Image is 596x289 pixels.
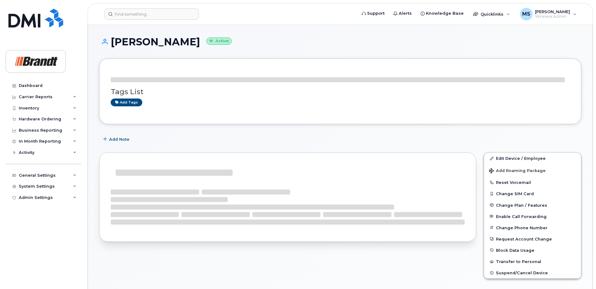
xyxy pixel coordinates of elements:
[484,188,581,199] button: Change SIM Card
[99,134,135,145] button: Add Note
[484,177,581,188] button: Reset Voicemail
[484,245,581,256] button: Block Data Usage
[484,153,581,164] a: Edit Device / Employee
[496,203,547,207] span: Change Plan / Features
[496,214,547,219] span: Enable Call Forwarding
[206,38,232,45] small: Active
[109,136,129,142] span: Add Note
[489,168,546,174] span: Add Roaming Package
[484,267,581,278] button: Suspend/Cancel Device
[484,164,581,177] button: Add Roaming Package
[484,233,581,245] button: Request Account Change
[484,256,581,267] button: Transfer to Personal
[111,99,142,106] a: Add tags
[484,222,581,233] button: Change Phone Number
[99,36,581,47] h1: [PERSON_NAME]
[111,88,570,96] h3: Tags List
[496,271,548,275] span: Suspend/Cancel Device
[484,200,581,211] button: Change Plan / Features
[484,211,581,222] button: Enable Call Forwarding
